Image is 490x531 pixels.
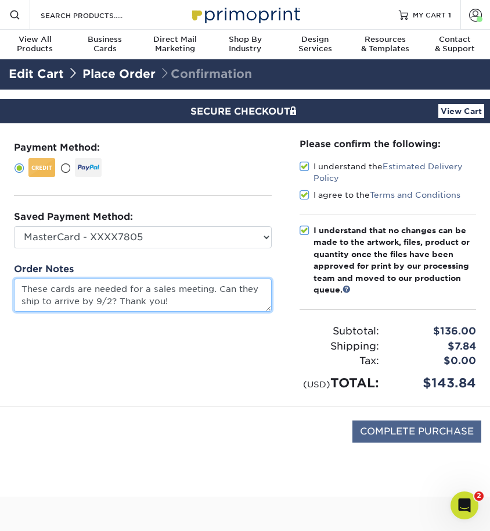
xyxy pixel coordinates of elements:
div: Tax: [291,354,388,369]
span: Confirmation [159,67,252,81]
div: Services [280,35,350,54]
div: & Templates [350,35,420,54]
a: BusinessCards [70,30,140,60]
a: Shop ByIndustry [210,30,280,60]
div: $143.84 [388,373,485,393]
div: TOTAL: [291,373,388,393]
div: Shipping: [291,339,388,354]
div: Please confirm the following: [300,137,476,151]
a: Place Order [82,67,156,81]
a: View Cart [438,104,484,118]
label: I understand the [300,161,476,184]
iframe: Google Customer Reviews [3,496,99,527]
label: Order Notes [14,262,74,276]
div: Marketing [140,35,210,54]
a: DesignServices [280,30,350,60]
div: $0.00 [388,354,485,369]
a: Edit Cart [9,67,64,81]
span: 2 [474,491,484,501]
span: Contact [420,35,490,44]
div: I understand that no changes can be made to the artwork, files, product or quantity once the file... [314,224,476,295]
span: Shop By [210,35,280,44]
a: Direct MailMarketing [140,30,210,60]
div: Cards [70,35,140,54]
img: DigiCert Secured Site Seal [9,420,67,455]
div: $7.84 [388,339,485,354]
iframe: Intercom live chat [451,491,478,519]
label: Saved Payment Method: [14,210,133,224]
a: Contact& Support [420,30,490,60]
span: MY CART [413,10,446,20]
a: Estimated Delivery Policy [314,162,463,183]
h3: Payment Method: [14,142,272,153]
label: I agree to the [300,189,460,201]
span: Direct Mail [140,35,210,44]
small: (USD) [303,379,330,389]
div: & Support [420,35,490,54]
input: COMPLETE PURCHASE [352,420,481,443]
span: Design [280,35,350,44]
div: Industry [210,35,280,54]
span: Business [70,35,140,44]
span: 1 [448,10,451,19]
img: Primoprint [187,2,303,27]
input: SEARCH PRODUCTS..... [39,8,153,22]
a: Terms and Conditions [370,190,460,199]
a: Resources& Templates [350,30,420,60]
div: $136.00 [388,324,485,339]
div: Subtotal: [291,324,388,339]
span: Resources [350,35,420,44]
span: SECURE CHECKOUT [190,106,300,117]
